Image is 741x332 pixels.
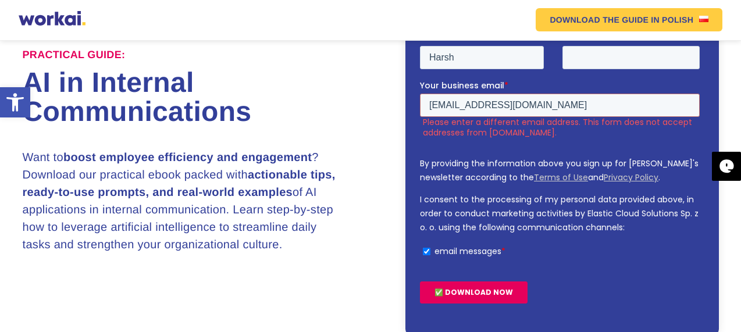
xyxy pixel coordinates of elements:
label: Practical Guide: [23,49,126,62]
iframe: Form 0 [420,32,704,313]
strong: boost employee efficiency and engagement [63,151,312,164]
img: US flag [699,16,708,22]
a: DOWNLOAD THE GUIDEIN POLISHUS flag [536,8,722,31]
h1: AI in Internal Communications [23,69,371,127]
h3: Want to ? Download our practical ebook packed with of AI applications in internal communication. ... [23,149,336,254]
em: DOWNLOAD THE GUIDE [550,16,649,24]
